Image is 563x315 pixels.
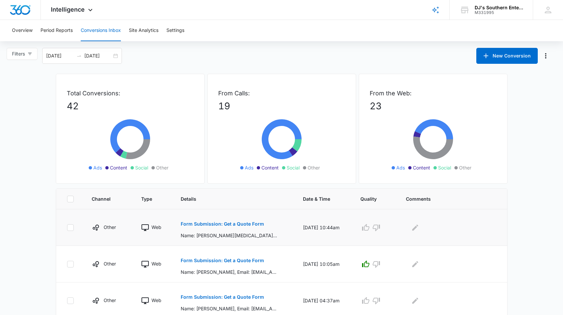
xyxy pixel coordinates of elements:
[151,260,161,267] p: Web
[181,232,277,239] p: Name: [PERSON_NAME][MEDICAL_DATA], Email: [EMAIL_ADDRESS][DOMAIN_NAME], Phone: [PHONE_NUMBER], Lo...
[181,195,277,202] span: Details
[540,51,551,61] button: Manage Numbers
[181,216,264,232] button: Form Submission: Get a Quote Form
[303,195,335,202] span: Date & Time
[360,195,380,202] span: Quality
[287,164,300,171] span: Social
[84,52,112,59] input: End date
[135,164,148,171] span: Social
[218,89,345,98] p: From Calls:
[181,268,277,275] p: Name: [PERSON_NAME], Email: [EMAIL_ADDRESS][DOMAIN_NAME], Phone: [PHONE_NUMBER], Location: [GEOGR...
[104,297,116,304] p: Other
[41,20,73,41] button: Period Reports
[413,164,430,171] span: Content
[181,295,264,299] p: Form Submission: Get a Quote Form
[181,222,264,226] p: Form Submission: Get a Quote Form
[410,259,421,269] button: Edit Comments
[181,289,264,305] button: Form Submission: Get a Quote Form
[295,246,352,282] td: [DATE] 10:05am
[93,164,102,171] span: Ads
[141,195,155,202] span: Type
[181,305,277,312] p: Name: [PERSON_NAME], Email: [EMAIL_ADDRESS][DOMAIN_NAME], Phone: [PHONE_NUMBER], Location: [GEOGR...
[12,20,33,41] button: Overview
[295,209,352,246] td: [DATE] 10:44am
[104,224,116,231] p: Other
[76,53,82,58] span: to
[67,89,194,98] p: Total Conversions:
[410,295,421,306] button: Edit Comments
[12,50,25,57] span: Filters
[218,99,345,113] p: 19
[46,52,74,59] input: Start date
[261,164,279,171] span: Content
[245,164,253,171] span: Ads
[308,164,320,171] span: Other
[370,89,497,98] p: From the Web:
[7,48,38,60] button: Filters
[151,224,161,231] p: Web
[459,164,471,171] span: Other
[76,53,82,58] span: swap-right
[370,99,497,113] p: 23
[104,260,116,267] p: Other
[51,6,85,13] span: Intelligence
[181,258,264,263] p: Form Submission: Get a Quote Form
[110,164,127,171] span: Content
[166,20,184,41] button: Settings
[406,195,487,202] span: Comments
[396,164,405,171] span: Ads
[156,164,168,171] span: Other
[475,5,523,10] div: account name
[129,20,158,41] button: Site Analytics
[475,10,523,15] div: account id
[438,164,451,171] span: Social
[92,195,116,202] span: Channel
[410,222,421,233] button: Edit Comments
[67,99,194,113] p: 42
[181,253,264,268] button: Form Submission: Get a Quote Form
[476,48,538,64] button: New Conversion
[151,297,161,304] p: Web
[81,20,121,41] button: Conversions Inbox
